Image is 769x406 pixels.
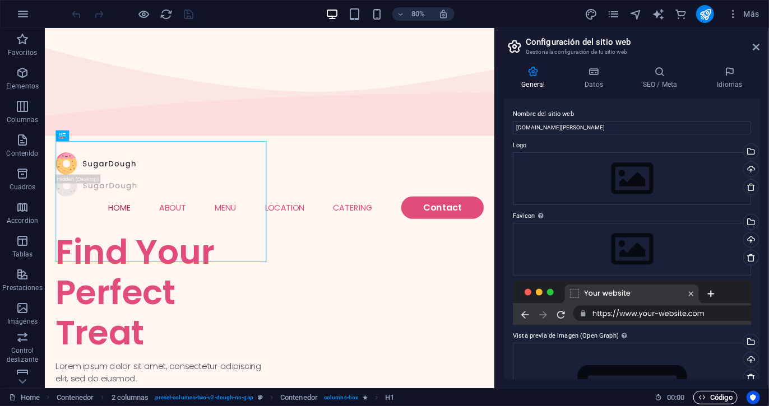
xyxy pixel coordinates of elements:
i: AI Writer [652,8,665,21]
span: Haz clic para seleccionar y doble clic para editar [112,391,149,404]
h4: SEO / Meta [626,66,699,90]
label: Logo [513,139,751,152]
div: Selecciona archivos del administrador de archivos, de la galería de fotos o carga archivo(s) [513,223,751,276]
span: Código [698,391,733,404]
i: Navegador [629,8,642,21]
nav: breadcrumb [57,391,395,404]
button: navigator [629,7,642,21]
label: Nombre del sitio web [513,108,751,121]
button: Más [723,5,764,23]
span: . columns-box [322,391,358,404]
span: Haz clic para seleccionar y doble clic para editar [385,391,394,404]
label: Vista previa de imagen (Open Graph) [513,329,751,343]
i: Volver a cargar página [160,8,173,21]
h3: Gestiona la configuración de tu sitio web [526,47,738,57]
span: . preset-columns-two-v2-dough-no-gap [154,391,253,404]
h4: Idiomas [699,66,760,90]
span: : [675,393,677,402]
p: Prestaciones [2,283,42,292]
div: Selecciona archivos del administrador de archivos, de la galería de fotos o carga archivo(s) [513,152,751,205]
button: reload [160,7,173,21]
i: Diseño (Ctrl+Alt+Y) [585,8,597,21]
button: publish [696,5,714,23]
h6: 80% [409,7,427,21]
h4: General [504,66,567,90]
button: Usercentrics [747,391,760,404]
span: Contenedor [280,391,318,404]
button: 80% [392,7,432,21]
span: 00 00 [667,391,684,404]
p: Accordion [7,216,38,225]
button: pages [606,7,620,21]
i: Publicar [699,8,712,21]
h2: Configuración del sitio web [526,37,760,47]
i: Comercio [674,8,687,21]
span: Más [728,8,759,20]
h4: Datos [567,66,626,90]
i: El elemento contiene una animación [363,394,368,400]
p: Columnas [7,115,39,124]
p: Imágenes [7,317,38,326]
p: Tablas [12,250,33,259]
p: Cuadros [10,183,36,192]
p: Contenido [6,149,38,158]
button: text_generator [651,7,665,21]
p: Elementos [6,82,39,91]
h6: Tiempo de la sesión [655,391,685,404]
span: Haz clic para seleccionar y doble clic para editar [57,391,94,404]
i: Este elemento es un preajuste personalizable [258,394,263,400]
button: design [584,7,597,21]
input: Nombre... [513,121,751,134]
button: commerce [674,7,687,21]
a: Haz clic para cancelar la selección y doble clic para abrir páginas [9,391,40,404]
i: Al redimensionar, ajustar el nivel de zoom automáticamente para ajustarse al dispositivo elegido. [438,9,448,19]
p: Favoritos [8,48,37,57]
i: Páginas (Ctrl+Alt+S) [607,8,620,21]
button: Haz clic para salir del modo de previsualización y seguir editando [137,7,151,21]
label: Favicon [513,209,751,223]
button: Código [693,391,738,404]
